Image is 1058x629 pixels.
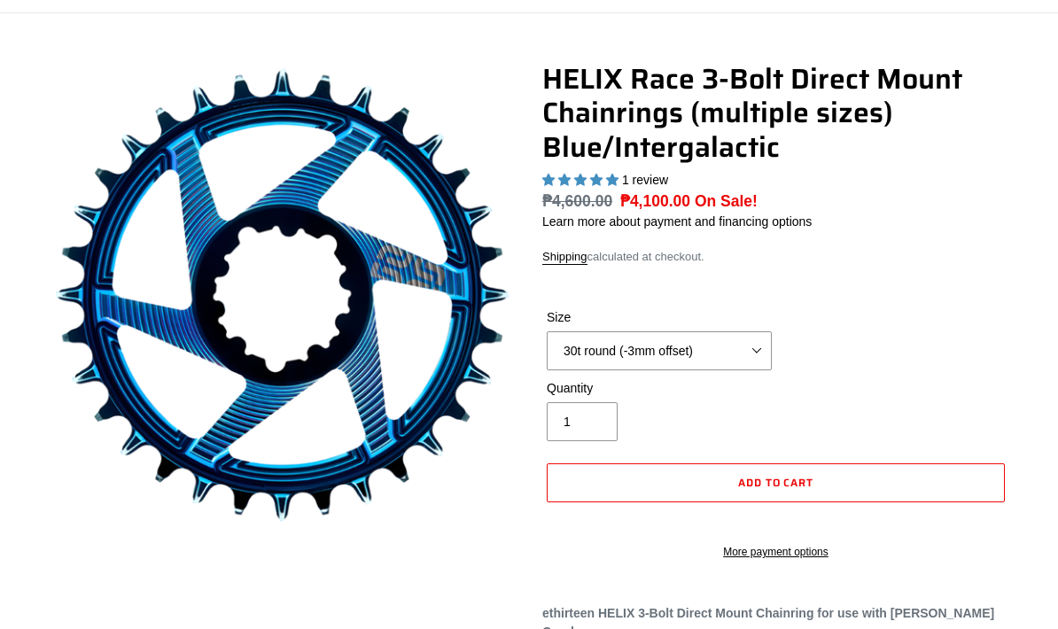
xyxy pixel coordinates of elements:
[738,474,814,491] span: Add to cart
[547,379,772,398] label: Quantity
[542,192,612,210] s: ₱4,600.00
[547,308,772,327] label: Size
[547,463,1005,502] button: Add to cart
[695,190,758,213] span: On Sale!
[542,214,812,229] a: Learn more about payment and financing options
[620,192,690,210] span: ₱4,100.00
[542,250,587,265] a: Shipping
[52,66,512,525] img: e-thirteen-chainring-blue-intergalactic 3-bolt DM
[542,173,622,187] span: 5.00 stars
[622,173,668,187] span: 1 review
[542,62,1009,164] h1: HELIX Race 3-Bolt Direct Mount Chainrings (multiple sizes) Blue/Intergalactic
[542,248,1009,266] div: calculated at checkout.
[547,544,1005,560] a: More payment options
